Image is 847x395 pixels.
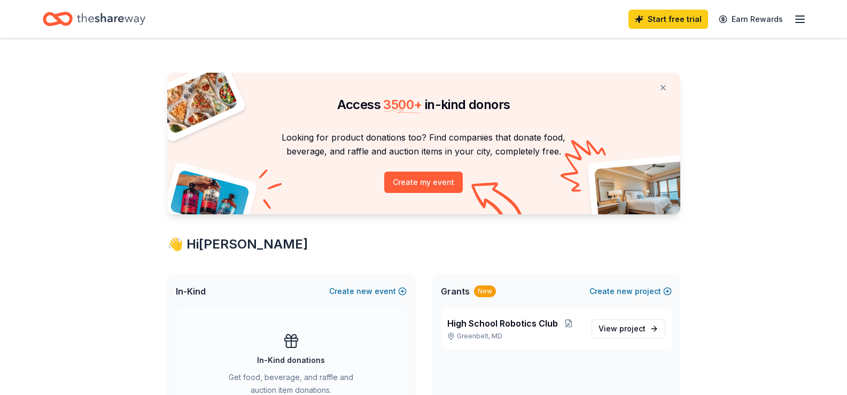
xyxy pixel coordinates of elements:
a: Start free trial [628,10,708,29]
a: Home [43,6,145,32]
img: Pizza [155,66,238,135]
span: View [599,322,646,335]
button: Createnewevent [329,285,407,298]
span: In-Kind [176,285,206,298]
span: project [619,324,646,333]
p: Looking for product donations too? Find companies that donate food, beverage, and raffle and auct... [180,130,667,159]
button: Create my event [384,172,463,193]
div: 👋 Hi [PERSON_NAME] [167,236,680,253]
p: Greenbelt, MD [447,332,583,340]
span: new [356,285,372,298]
a: Earn Rewards [712,10,789,29]
span: new [617,285,633,298]
span: Grants [441,285,470,298]
div: In-Kind donations [257,354,325,367]
button: Createnewproject [589,285,672,298]
span: Access in-kind donors [337,97,510,112]
a: View project [592,319,665,338]
span: 3500 + [383,97,422,112]
span: High School Robotics Club [447,317,558,330]
div: New [474,285,496,297]
img: Curvy arrow [471,182,525,222]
